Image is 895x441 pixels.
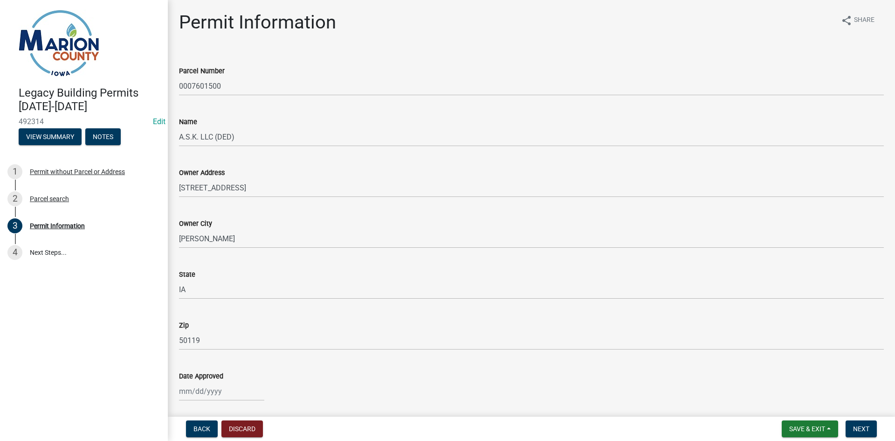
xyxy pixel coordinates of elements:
span: Save & Exit [789,425,825,433]
label: Owner City [179,221,212,227]
span: Back [193,425,210,433]
label: Name [179,119,197,126]
h1: Permit Information [179,11,336,34]
wm-modal-confirm: Summary [19,133,82,141]
i: share [841,15,852,26]
a: Edit [153,117,165,126]
div: Permit without Parcel or Address [30,168,125,175]
span: 492314 [19,117,149,126]
label: Date Approved [179,373,223,380]
div: Permit Information [30,223,85,229]
div: 1 [7,164,22,179]
input: mm/dd/yyyy [179,382,264,401]
span: Share [854,15,874,26]
h4: Legacy Building Permits [DATE]-[DATE] [19,86,160,113]
button: Back [186,420,218,437]
button: Save & Exit [782,420,838,437]
label: Owner Address [179,170,225,176]
button: View Summary [19,128,82,145]
div: 4 [7,245,22,260]
button: Next [846,420,877,437]
wm-modal-confirm: Edit Application Number [153,117,165,126]
img: Marion County, Iowa [19,10,99,77]
button: Notes [85,128,121,145]
div: 2 [7,191,22,206]
span: Next [853,425,869,433]
label: Zip [179,322,189,329]
label: State [179,272,195,278]
div: 3 [7,218,22,233]
div: Parcel search [30,196,69,202]
label: Parcel Number [179,68,225,75]
button: Discard [221,420,263,437]
wm-modal-confirm: Notes [85,133,121,141]
button: shareShare [833,11,882,29]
